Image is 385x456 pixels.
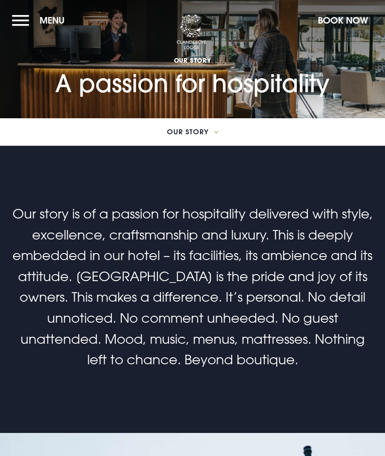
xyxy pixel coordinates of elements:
p: Our story is of a passion for hospitality delivered with style, excellence, craftsmanship and lux... [12,203,373,370]
button: Book Now [313,10,373,31]
button: Menu [12,10,70,31]
span: Our Story [55,56,330,64]
span: Menu [40,15,65,26]
img: Clandeboye Lodge [176,15,207,50]
span: Our Story [167,128,209,135]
